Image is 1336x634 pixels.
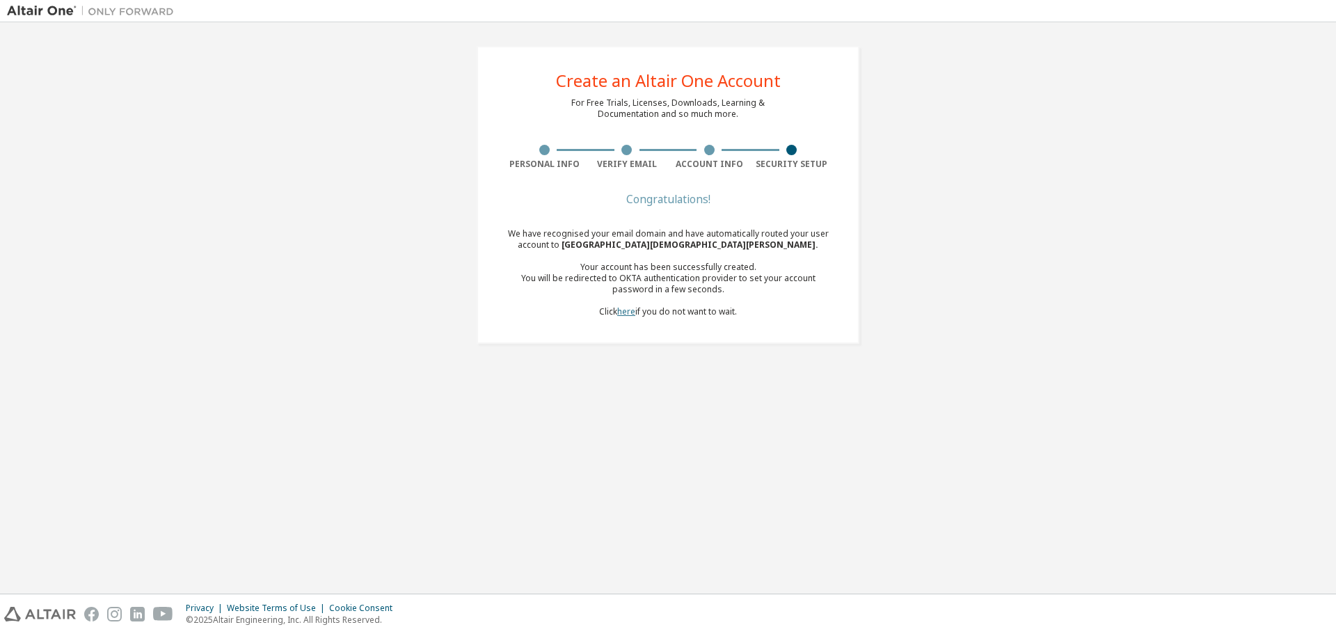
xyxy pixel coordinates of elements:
div: Congratulations! [503,195,833,203]
img: instagram.svg [107,607,122,621]
div: Your account has been successfully created. [503,262,833,273]
div: Cookie Consent [329,603,401,614]
a: here [617,306,635,317]
p: © 2025 Altair Engineering, Inc. All Rights Reserved. [186,614,401,626]
div: Verify Email [586,159,669,170]
img: linkedin.svg [130,607,145,621]
div: We have recognised your email domain and have automatically routed your user account to Click if ... [503,228,833,317]
img: youtube.svg [153,607,173,621]
div: Account Info [668,159,751,170]
img: Altair One [7,4,181,18]
div: You will be redirected to OKTA authentication provider to set your account password in a few seco... [503,273,833,295]
div: Security Setup [751,159,834,170]
div: Personal Info [503,159,586,170]
div: Privacy [186,603,227,614]
div: For Free Trials, Licenses, Downloads, Learning & Documentation and so much more. [571,97,765,120]
img: altair_logo.svg [4,607,76,621]
div: Create an Altair One Account [556,72,781,89]
span: [GEOGRAPHIC_DATA][DEMOGRAPHIC_DATA][PERSON_NAME] . [562,239,818,251]
img: facebook.svg [84,607,99,621]
div: Website Terms of Use [227,603,329,614]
